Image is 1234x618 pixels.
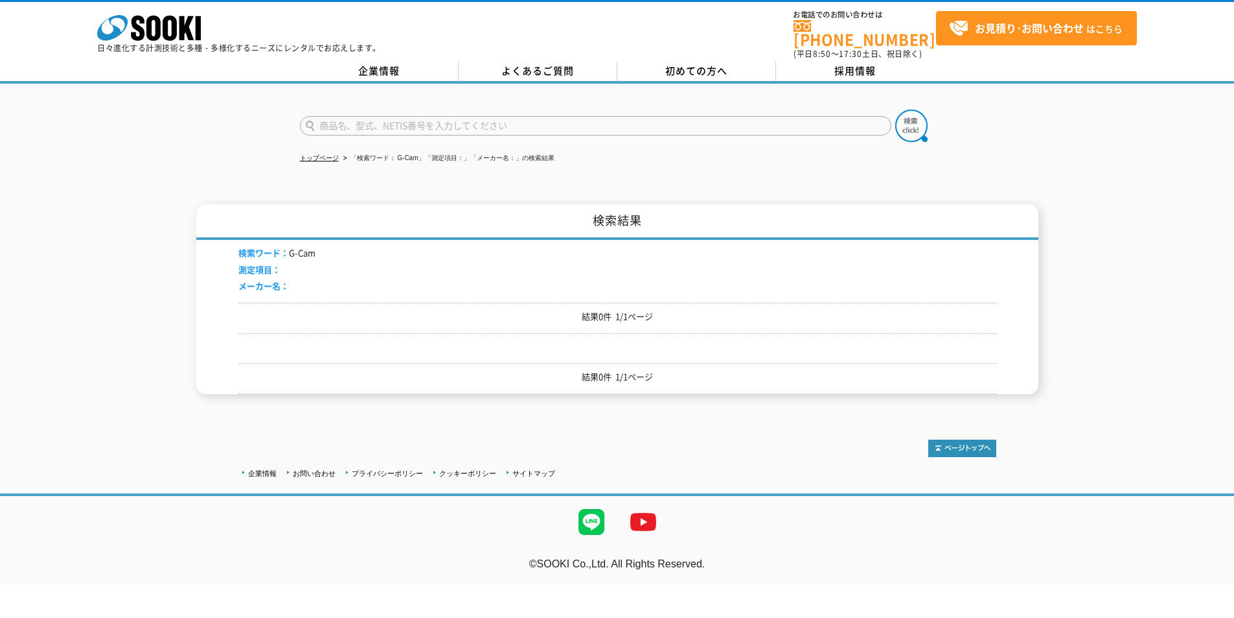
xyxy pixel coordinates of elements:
a: 企業情報 [300,62,459,81]
a: トップページ [300,154,339,161]
a: お問い合わせ [293,469,336,477]
span: 測定項目： [238,263,280,276]
strong: お見積り･お問い合わせ [975,20,1084,36]
span: (平日 ～ 土日、祝日除く) [794,48,922,60]
a: お見積り･お問い合わせはこちら [936,11,1137,45]
img: LINE [566,496,617,548]
li: G-Cam [238,246,315,260]
img: YouTube [617,496,669,548]
a: クッキーポリシー [439,469,496,477]
span: 17:30 [839,48,862,60]
span: 検索ワード： [238,246,289,259]
a: 企業情報 [248,469,277,477]
h1: 検索結果 [196,204,1038,240]
a: テストMail [1184,571,1234,582]
p: 結果0件 1/1ページ [238,370,996,384]
span: 8:50 [813,48,831,60]
img: トップページへ [928,440,996,457]
a: 採用情報 [776,62,935,81]
a: [PHONE_NUMBER] [794,20,936,47]
p: 日々進化する計測技術と多種・多様化するニーズにレンタルでお応えします。 [97,44,381,52]
input: 商品名、型式、NETIS番号を入力してください [300,116,891,136]
a: 初めての方へ [617,62,776,81]
img: btn_search.png [895,110,928,142]
p: 結果0件 1/1ページ [238,310,996,324]
span: 初めての方へ [665,64,727,78]
a: プライバシーポリシー [352,469,423,477]
a: サイトマップ [512,469,555,477]
span: メーカー名： [238,279,289,292]
li: 「検索ワード： G-Cam」「測定項目：」「メーカー名：」の検索結果 [341,152,554,165]
a: よくあるご質問 [459,62,617,81]
span: お電話でのお問い合わせは [794,11,936,19]
span: はこちら [949,19,1123,38]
